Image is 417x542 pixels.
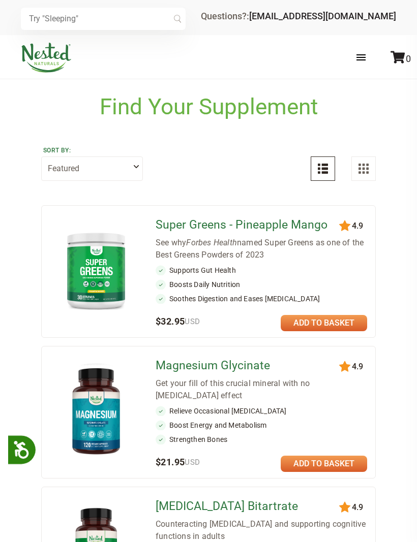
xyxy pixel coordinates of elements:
div: Get your fill of this crucial mineral with no [MEDICAL_DATA] effect [156,377,367,402]
h1: Find Your Supplement [100,94,318,120]
li: Supports Gut Health [156,265,367,275]
div: See why named Super Greens as one of the Best Greens Powders of 2023 [156,237,367,261]
em: Forbes Health [186,238,237,247]
label: Sort by: [43,146,141,154]
a: Super Greens - Pineapple Mango [156,218,336,233]
li: Strengthen Bones [156,434,367,444]
span: USD [185,317,200,326]
img: Super Greens - Pineapple Mango [58,227,134,314]
img: Magnesium Glycinate [58,362,134,461]
img: Nested Naturals [21,43,72,73]
li: Relieve Occasional [MEDICAL_DATA] [156,406,367,416]
span: USD [185,458,200,467]
img: Grid [359,164,369,174]
img: List [318,164,328,174]
a: 0 [391,53,411,64]
span: $21.95 [156,457,200,467]
span: $32.95 [156,316,200,327]
div: Questions?: [201,12,396,21]
span: 0 [406,53,411,64]
li: Boost Energy and Metabolism [156,420,367,430]
a: [MEDICAL_DATA] Bitartrate [156,499,336,514]
input: Try "Sleeping" [21,8,186,30]
li: Soothes Digestion and Eases [MEDICAL_DATA] [156,294,367,304]
li: Boosts Daily Nutrition [156,279,367,290]
a: [EMAIL_ADDRESS][DOMAIN_NAME] [249,11,396,21]
a: Magnesium Glycinate [156,359,336,373]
